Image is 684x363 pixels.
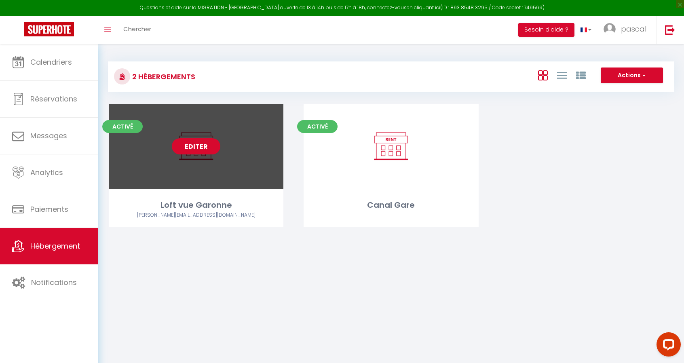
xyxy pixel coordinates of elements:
img: Super Booking [24,22,74,36]
span: Réservations [30,94,77,104]
span: Analytics [30,167,63,177]
div: Loft vue Garonne [109,199,283,211]
img: logout [665,25,675,35]
a: en cliquant ici [407,4,440,11]
img: ... [604,23,616,35]
span: Calendriers [30,57,72,67]
span: Notifications [31,277,77,287]
a: Editer [367,138,415,154]
span: Messages [30,131,67,141]
a: Vue en Liste [557,68,567,82]
div: Airbnb [109,211,283,219]
h3: 2 Hébergements [130,68,195,86]
a: Editer [172,138,220,154]
span: Hébergement [30,241,80,251]
button: Actions [601,68,663,84]
span: Activé [297,120,338,133]
a: Chercher [117,16,157,44]
a: Vue par Groupe [576,68,586,82]
span: pascal [621,24,646,34]
button: Besoin d'aide ? [518,23,574,37]
span: Activé [102,120,143,133]
span: Paiements [30,204,68,214]
a: ... pascal [597,16,657,44]
iframe: LiveChat chat widget [650,329,684,363]
a: Vue en Box [538,68,548,82]
span: Chercher [123,25,151,33]
div: Canal Gare [304,199,478,211]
